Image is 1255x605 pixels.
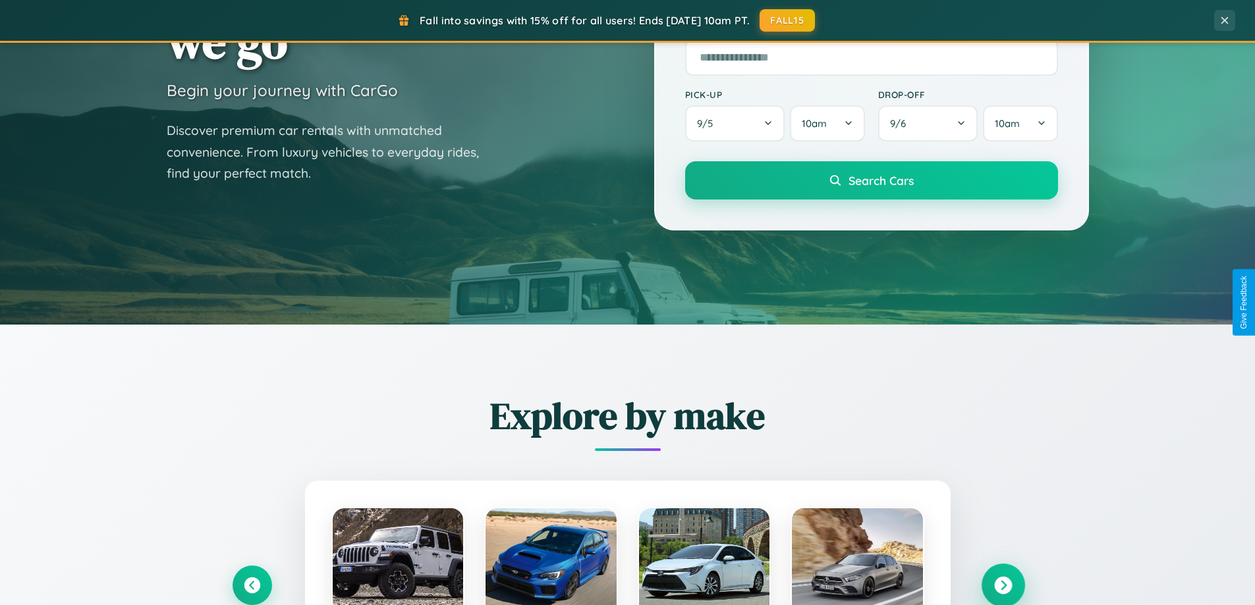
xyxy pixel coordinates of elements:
[802,117,827,130] span: 10am
[760,9,815,32] button: FALL15
[983,105,1057,142] button: 10am
[790,105,864,142] button: 10am
[685,89,865,100] label: Pick-up
[1239,276,1248,329] div: Give Feedback
[420,14,750,27] span: Fall into savings with 15% off for all users! Ends [DATE] 10am PT.
[849,173,914,188] span: Search Cars
[878,105,978,142] button: 9/6
[878,89,1058,100] label: Drop-off
[697,117,719,130] span: 9 / 5
[167,120,496,184] p: Discover premium car rentals with unmatched convenience. From luxury vehicles to everyday rides, ...
[685,161,1058,199] button: Search Cars
[685,105,785,142] button: 9/5
[233,390,1023,441] h2: Explore by make
[890,117,912,130] span: 9 / 6
[995,117,1020,130] span: 10am
[167,80,398,100] h3: Begin your journey with CarGo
